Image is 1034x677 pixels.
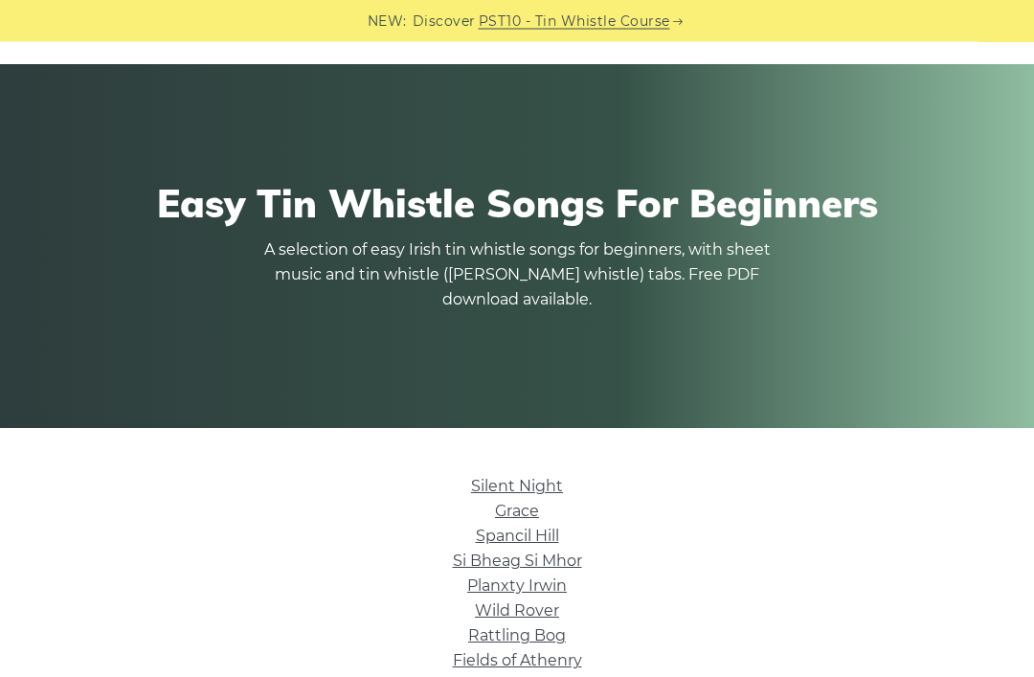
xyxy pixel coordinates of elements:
[38,181,996,227] h1: Easy Tin Whistle Songs For Beginners
[467,577,567,596] a: Planxty Irwin
[495,503,539,521] a: Grace
[479,11,670,33] a: PST10 - Tin Whistle Course
[453,553,582,571] a: Si­ Bheag Si­ Mhor
[413,11,476,33] span: Discover
[468,627,566,645] a: Rattling Bog
[475,602,559,621] a: Wild Rover
[453,652,582,670] a: Fields of Athenry
[471,478,563,496] a: Silent Night
[476,528,559,546] a: Spancil Hill
[368,11,407,33] span: NEW:
[258,238,775,313] p: A selection of easy Irish tin whistle songs for beginners, with sheet music and tin whistle ([PER...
